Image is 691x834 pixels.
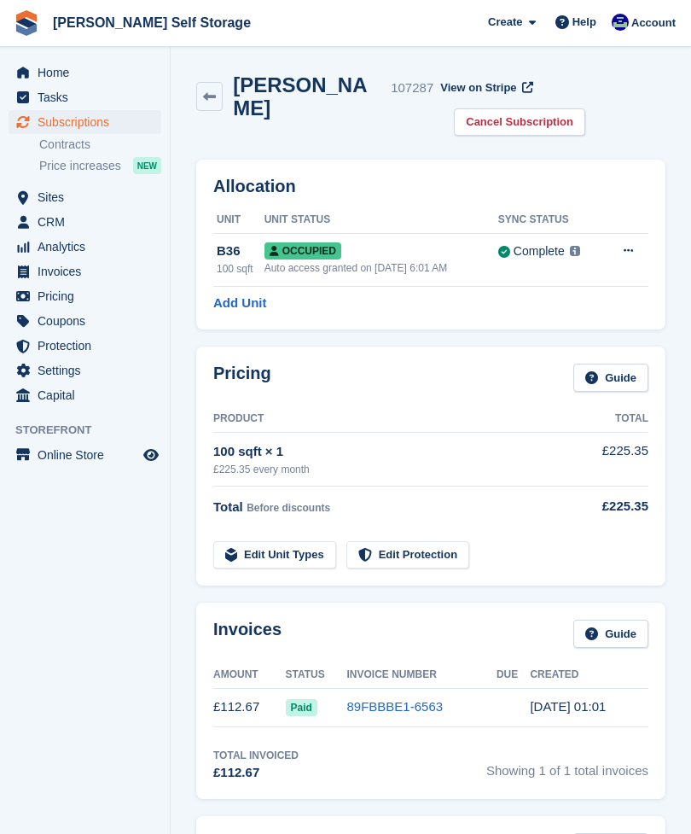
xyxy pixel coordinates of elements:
span: Help [572,14,596,31]
a: Guide [573,620,648,648]
a: Add Unit [213,294,266,313]
th: Unit Status [264,207,498,234]
span: Settings [38,359,140,382]
h2: Invoices [213,620,282,648]
span: Invoices [38,260,140,283]
a: menu [9,260,161,283]
a: menu [9,110,161,134]
a: Contracts [39,137,161,153]
a: Guide [573,364,648,392]
a: menu [9,185,161,209]
span: Coupons [38,309,140,333]
a: menu [9,309,161,333]
div: £225.35 every month [213,462,582,477]
span: Create [488,14,522,31]
div: £225.35 [582,497,648,516]
span: Subscriptions [38,110,140,134]
span: Showing 1 of 1 total invoices [486,748,648,783]
a: menu [9,359,161,382]
a: menu [9,443,161,467]
span: Protection [38,334,140,358]
th: Status [286,662,347,689]
a: View on Stripe [433,73,537,102]
span: Home [38,61,140,85]
div: 107287 [391,79,433,98]
a: [PERSON_NAME] Self Storage [46,9,258,37]
a: Preview store [141,445,161,465]
div: NEW [133,157,161,174]
a: Price increases NEW [39,156,161,175]
th: Total [582,405,648,433]
span: Analytics [38,235,140,259]
a: 89FBBBE1-6563 [347,699,444,714]
span: Price increases [39,158,121,174]
div: 100 sqft × 1 [213,442,582,462]
span: Capital [38,383,140,407]
a: menu [9,334,161,358]
h2: [PERSON_NAME] [233,73,384,120]
a: menu [9,61,161,85]
span: Storefront [15,422,170,439]
a: menu [9,210,161,234]
div: Auto access granted on [DATE] 6:01 AM [264,260,498,276]
div: £112.67 [213,763,299,783]
a: menu [9,284,161,308]
a: menu [9,85,161,109]
div: Complete [514,242,565,260]
a: Edit Protection [346,541,469,569]
img: stora-icon-8386f47178a22dfd0bd8f6a31ec36ba5ce8667c1dd55bd0f319d3a0aa187defe.svg [14,10,39,36]
th: Amount [213,662,286,689]
time: 2025-09-17 00:01:06 UTC [530,699,606,714]
span: Occupied [264,242,341,260]
img: icon-info-grey-7440780725fd019a000dd9b08b2336e03edf1995a4989e88bcd33f0948082b44.svg [570,246,580,256]
span: Total [213,499,243,514]
span: Online Store [38,443,140,467]
span: Before discounts [247,502,330,514]
a: Cancel Subscription [454,108,585,137]
th: Due [496,662,530,689]
td: £112.67 [213,688,286,726]
th: Sync Status [498,207,603,234]
span: Sites [38,185,140,209]
span: Tasks [38,85,140,109]
span: View on Stripe [440,79,516,96]
h2: Pricing [213,364,271,392]
a: menu [9,383,161,407]
span: Account [631,15,676,32]
span: Pricing [38,284,140,308]
div: B36 [217,242,264,261]
th: Product [213,405,582,433]
th: Created [530,662,648,689]
div: Total Invoiced [213,748,299,763]
img: Justin Farthing [612,14,629,31]
a: menu [9,235,161,259]
span: CRM [38,210,140,234]
td: £225.35 [582,432,648,486]
span: Paid [286,699,317,716]
h2: Allocation [213,177,648,196]
th: Invoice Number [347,662,496,689]
div: 100 sqft [217,261,264,277]
th: Unit [213,207,264,234]
a: Edit Unit Types [213,541,336,569]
